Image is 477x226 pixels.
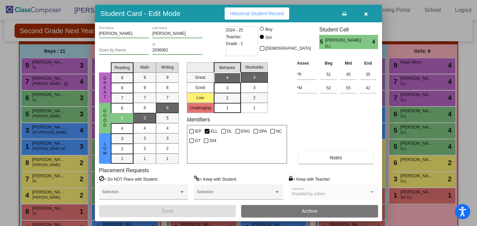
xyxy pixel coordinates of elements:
[102,141,108,156] span: Low
[319,38,325,46] span: 5
[299,152,373,164] button: Notes
[226,85,228,91] span: 3
[241,127,250,135] span: ENG
[276,127,282,135] span: NC
[102,76,108,99] span: Great
[358,60,378,67] th: End
[115,65,130,71] span: Reading
[225,7,289,20] button: Historical Student Record
[253,105,255,111] span: 1
[166,145,169,152] span: 2
[121,136,123,142] span: 3
[195,127,201,135] span: IEP
[295,60,319,67] th: Asses
[161,64,174,70] span: Writing
[121,75,123,81] span: 9
[166,74,169,81] span: 9
[226,33,242,40] span: Teacher:
[144,135,146,141] span: 3
[302,208,318,214] span: Archive
[140,64,149,70] span: Math
[144,156,146,162] span: 1
[99,48,149,53] input: goes by name
[265,35,272,41] div: Girl
[338,60,358,67] th: Mid
[152,48,202,53] input: Enter ID
[219,65,235,71] span: Behavior
[226,105,228,111] span: 1
[297,69,317,80] input: assessment
[166,105,169,111] span: 6
[227,127,232,135] span: DL
[230,11,284,16] span: Historical Student Record
[166,156,169,162] span: 1
[292,191,325,196] span: Disabled by admin
[325,37,362,44] span: [PERSON_NAME]
[121,146,123,152] span: 2
[226,95,228,101] span: 2
[144,145,146,152] span: 2
[121,156,123,162] span: 1
[241,205,378,217] button: Archive
[289,176,331,182] label: = Keep with Teacher:
[99,205,236,217] button: Save
[325,44,358,49] span: ELL
[166,85,169,91] span: 8
[144,125,146,131] span: 4
[102,109,108,128] span: Good
[195,137,201,145] span: GT
[166,135,169,141] span: 3
[319,26,378,33] h3: Student Cell
[265,26,273,32] div: Boy
[121,95,123,101] span: 7
[161,208,173,214] span: Save
[245,64,263,70] span: Workskills
[166,95,169,101] span: 7
[297,83,317,93] input: assessment
[121,126,123,132] span: 4
[259,127,267,135] span: SPA
[253,74,255,81] span: 4
[319,60,338,67] th: Beg
[144,85,146,91] span: 8
[266,44,311,52] span: [DEMOGRAPHIC_DATA]
[99,176,158,182] label: = Do NOT Place with Student:
[187,116,210,123] label: Identifiers
[226,40,243,47] span: Grade : 1
[121,85,123,91] span: 8
[253,95,255,101] span: 2
[253,85,255,91] span: 3
[194,176,237,182] label: = Keep with Student:
[372,38,378,46] span: 4
[226,75,228,81] span: 4
[99,167,149,174] label: Placement Requests
[166,125,169,131] span: 4
[144,74,146,81] span: 9
[330,155,342,160] span: Notes
[209,137,216,145] span: 504
[121,115,123,121] span: 5
[121,105,123,111] span: 6
[226,27,243,33] span: 2024 - 25
[210,127,218,135] span: ELL
[166,115,169,121] span: 5
[144,95,146,101] span: 7
[144,105,146,111] span: 6
[144,115,146,121] span: 5
[100,9,180,18] h3: Student Card - Edit Mode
